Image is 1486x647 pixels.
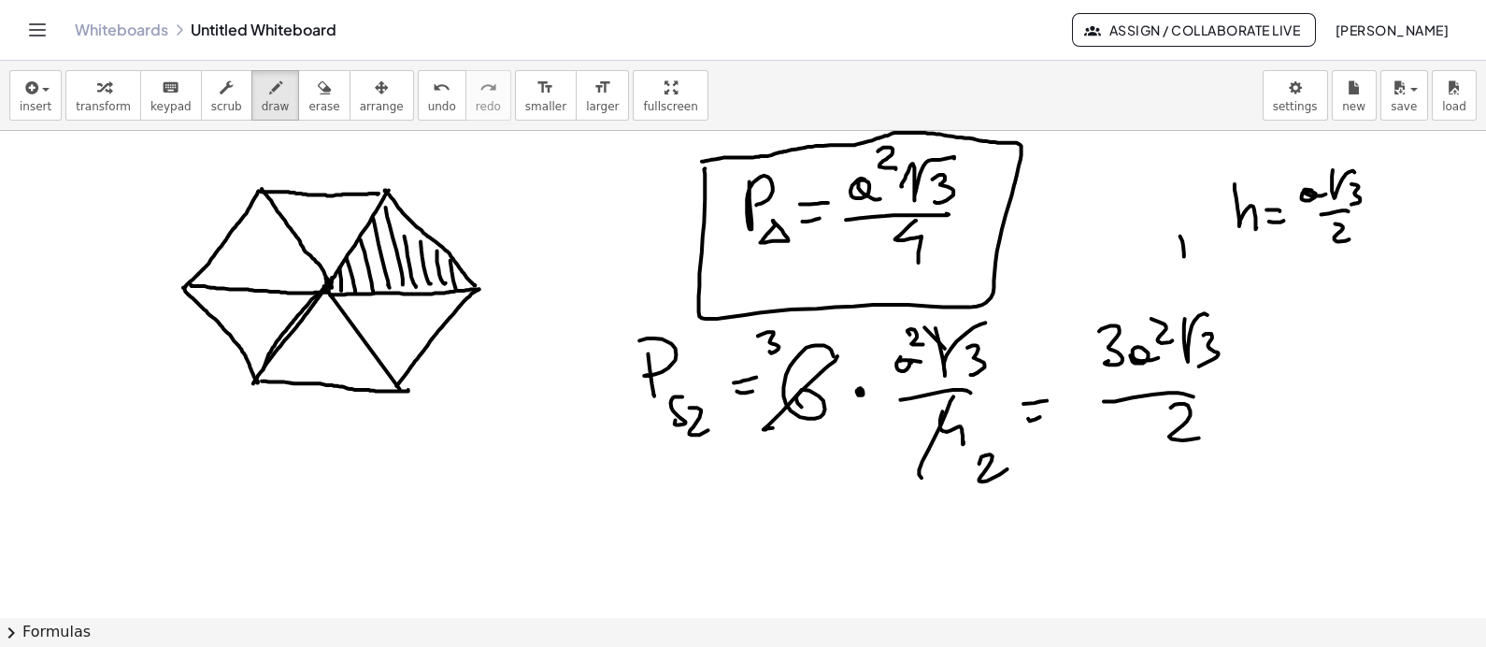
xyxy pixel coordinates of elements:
[76,100,131,113] span: transform
[1380,70,1428,121] button: save
[1332,70,1377,121] button: new
[593,77,611,99] i: format_size
[525,100,566,113] span: smaller
[1263,70,1328,121] button: settings
[479,77,497,99] i: redo
[360,100,404,113] span: arrange
[1432,70,1477,121] button: load
[633,70,707,121] button: fullscreen
[201,70,252,121] button: scrub
[262,100,290,113] span: draw
[9,70,62,121] button: insert
[428,100,456,113] span: undo
[65,70,141,121] button: transform
[418,70,466,121] button: undoundo
[140,70,202,121] button: keyboardkeypad
[22,15,52,45] button: Toggle navigation
[586,100,619,113] span: larger
[1342,100,1365,113] span: new
[75,21,168,39] a: Whiteboards
[515,70,577,121] button: format_sizesmaller
[1391,100,1417,113] span: save
[211,100,242,113] span: scrub
[1320,13,1464,47] button: [PERSON_NAME]
[1442,100,1466,113] span: load
[465,70,511,121] button: redoredo
[1273,100,1318,113] span: settings
[251,70,300,121] button: draw
[1072,13,1316,47] button: Assign / Collaborate Live
[308,100,339,113] span: erase
[298,70,350,121] button: erase
[476,100,501,113] span: redo
[20,100,51,113] span: insert
[350,70,414,121] button: arrange
[433,77,450,99] i: undo
[643,100,697,113] span: fullscreen
[150,100,192,113] span: keypad
[536,77,554,99] i: format_size
[1088,22,1300,38] span: Assign / Collaborate Live
[576,70,629,121] button: format_sizelarger
[162,77,179,99] i: keyboard
[1335,22,1449,38] span: [PERSON_NAME]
